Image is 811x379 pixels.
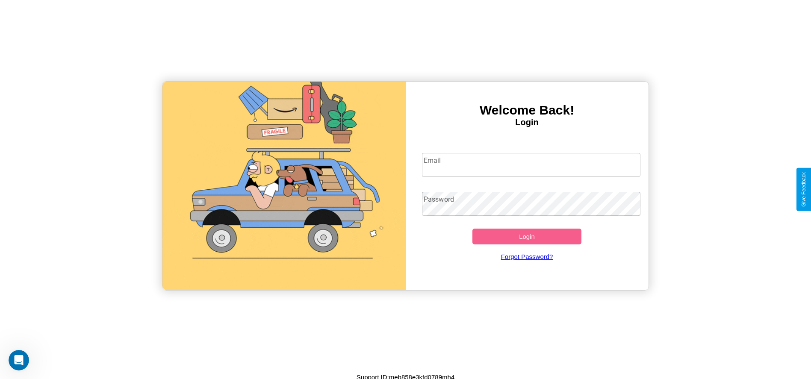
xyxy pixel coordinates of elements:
button: Login [472,229,582,244]
div: Give Feedback [801,172,807,207]
iframe: Intercom live chat [9,350,29,370]
a: Forgot Password? [418,244,636,269]
h3: Welcome Back! [406,103,649,118]
h4: Login [406,118,649,127]
img: gif [162,82,405,290]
